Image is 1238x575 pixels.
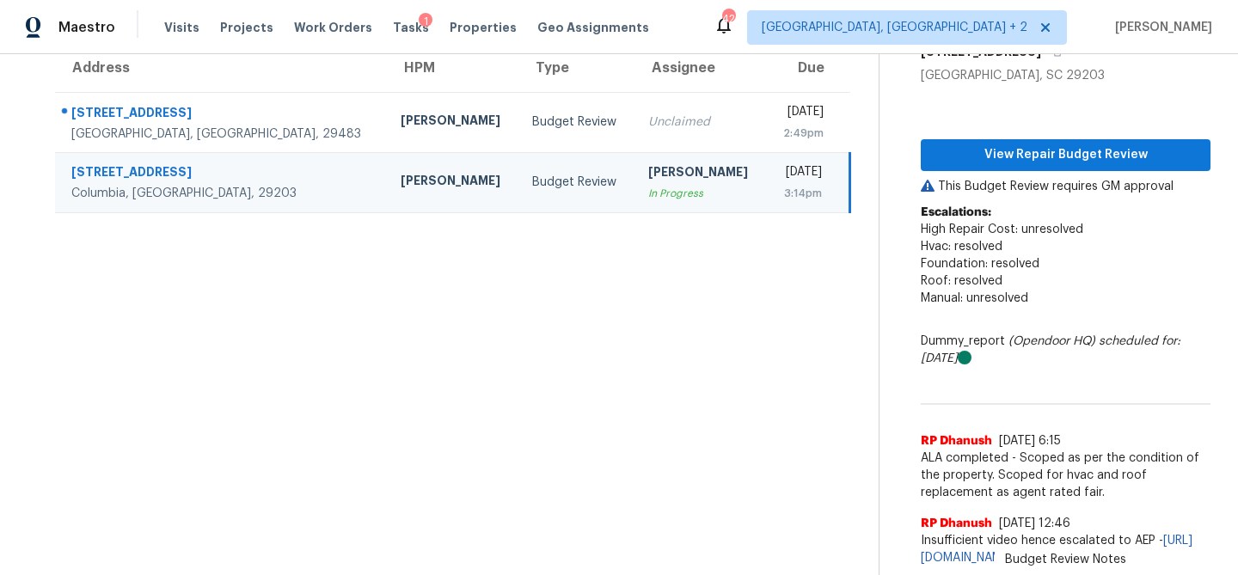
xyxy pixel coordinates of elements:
div: [DATE] [780,163,822,185]
span: RP Dhanush [921,432,992,450]
th: Assignee [634,44,766,92]
div: Budget Review [532,174,621,191]
span: [PERSON_NAME] [1108,19,1212,36]
span: View Repair Budget Review [935,144,1197,166]
th: Address [55,44,387,92]
span: Tasks [393,21,429,34]
span: RP Dhanush [921,515,992,532]
div: [PERSON_NAME] [401,172,505,193]
div: [DATE] [780,103,823,125]
div: [PERSON_NAME] [648,163,752,185]
div: [STREET_ADDRESS] [71,163,373,185]
div: [STREET_ADDRESS] [71,104,373,125]
p: This Budget Review requires GM approval [921,178,1210,195]
div: 2:49pm [780,125,823,142]
span: [GEOGRAPHIC_DATA], [GEOGRAPHIC_DATA] + 2 [762,19,1027,36]
div: Unclaimed [648,113,752,131]
div: Dummy_report [921,333,1210,367]
th: HPM [387,44,518,92]
div: 42 [722,10,734,28]
div: [PERSON_NAME] [401,112,505,133]
i: scheduled for: [DATE] [921,335,1180,364]
span: Budget Review Notes [995,551,1137,568]
div: 3:14pm [780,185,822,202]
span: ALA completed - Scoped as per the condition of the property. Scoped for hvac and roof replacement... [921,450,1210,501]
a: [URL][DOMAIN_NAME] [921,535,1192,564]
div: In Progress [648,185,752,202]
b: Escalations: [921,206,991,218]
span: Properties [450,19,517,36]
span: Geo Assignments [537,19,649,36]
span: Foundation: resolved [921,258,1039,270]
div: Budget Review [532,113,621,131]
div: [GEOGRAPHIC_DATA], SC 29203 [921,67,1210,84]
span: Roof: resolved [921,275,1002,287]
span: Hvac: resolved [921,241,1002,253]
button: View Repair Budget Review [921,139,1210,171]
th: Type [518,44,634,92]
span: [DATE] 6:15 [999,435,1061,447]
span: Insufficient video hence escalated to AEP - [921,532,1210,566]
span: Visits [164,19,199,36]
span: Maestro [58,19,115,36]
i: (Opendoor HQ) [1008,335,1095,347]
span: Manual: unresolved [921,292,1028,304]
span: Work Orders [294,19,372,36]
span: High Repair Cost: unresolved [921,223,1083,236]
span: Projects [220,19,273,36]
div: [GEOGRAPHIC_DATA], [GEOGRAPHIC_DATA], 29483 [71,125,373,143]
th: Due [766,44,849,92]
div: Columbia, [GEOGRAPHIC_DATA], 29203 [71,185,373,202]
div: 1 [419,13,432,30]
span: [DATE] 12:46 [999,517,1070,529]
